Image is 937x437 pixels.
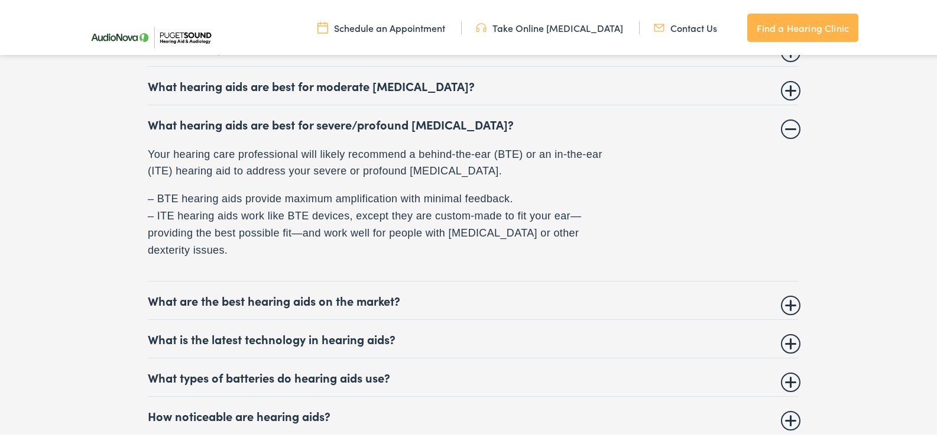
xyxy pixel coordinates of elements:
[148,189,603,257] p: – BTE hearing aids provide maximum amplification with minimal feedback. – ITE hearing aids work l...
[476,20,487,33] img: utility icon
[317,20,328,33] img: utility icon
[148,144,603,179] p: Your hearing care professional will likely recommend a behind-the-ear (BTE) or an in-the-ear (ITE...
[148,292,798,306] summary: What are the best hearing aids on the market?
[148,115,798,130] summary: What hearing aids are best for severe/profound [MEDICAL_DATA]?
[148,368,798,383] summary: What types of batteries do hearing aids use?
[148,330,798,344] summary: What is the latest technology in hearing aids?
[317,20,445,33] a: Schedule an Appointment
[148,77,798,91] summary: What hearing aids are best for moderate [MEDICAL_DATA]?
[148,407,798,421] summary: How noticeable are hearing aids?
[476,20,623,33] a: Take Online [MEDICAL_DATA]
[654,20,664,33] img: utility icon
[747,12,858,40] a: Find a Hearing Clinic
[654,20,717,33] a: Contact Us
